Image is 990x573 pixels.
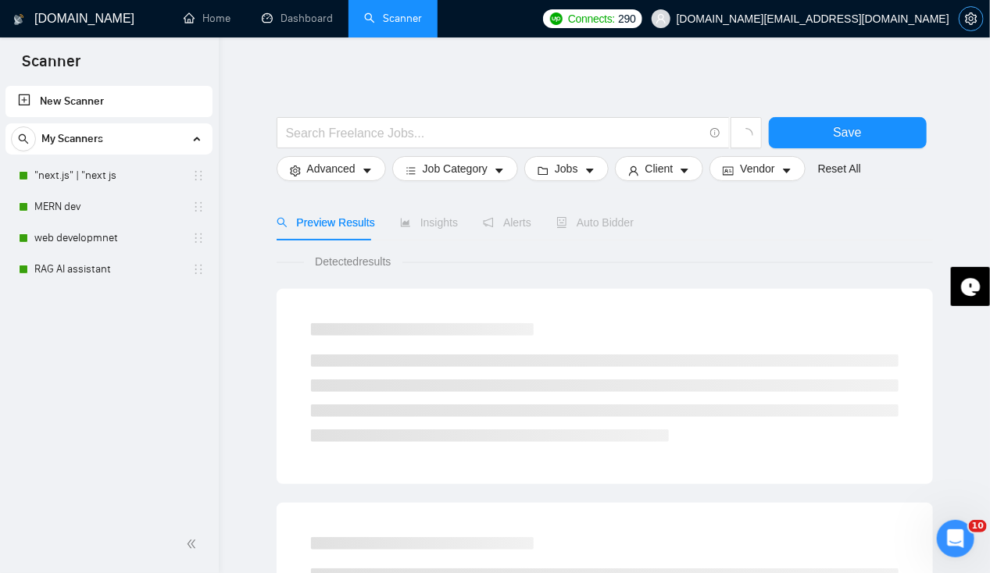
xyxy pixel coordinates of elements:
[362,165,373,176] span: caret-down
[568,10,615,27] span: Connects:
[9,50,93,83] span: Scanner
[277,217,288,228] span: search
[262,12,333,25] a: dashboardDashboard
[555,160,578,177] span: Jobs
[192,201,205,213] span: holder
[277,156,386,181] button: settingAdvancedcaret-down
[937,520,974,557] iframe: Intercom live chat
[18,86,200,117] a: New Scanner
[483,217,494,228] span: notification
[769,117,927,148] button: Save
[618,10,635,27] span: 290
[709,156,805,181] button: idcardVendorcaret-down
[969,520,987,532] span: 10
[392,156,518,181] button: barsJob Categorycaret-down
[740,160,774,177] span: Vendor
[290,165,301,176] span: setting
[192,263,205,276] span: holder
[959,6,984,31] button: setting
[739,128,753,142] span: loading
[538,165,549,176] span: folder
[959,12,984,25] a: setting
[550,12,563,25] img: upwork-logo.png
[679,165,690,176] span: caret-down
[494,165,505,176] span: caret-down
[364,12,422,25] a: searchScanner
[5,123,213,285] li: My Scanners
[818,160,861,177] a: Reset All
[584,165,595,176] span: caret-down
[11,126,36,151] button: search
[556,216,634,229] span: Auto Bidder
[628,165,639,176] span: user
[833,123,861,142] span: Save
[277,216,375,229] span: Preview Results
[304,253,402,270] span: Detected results
[286,123,703,143] input: Search Freelance Jobs...
[556,217,567,228] span: robot
[12,133,35,144] span: search
[34,160,183,191] a: "next.js" | "next js
[400,216,458,229] span: Insights
[710,128,720,138] span: info-circle
[186,536,202,552] span: double-left
[781,165,792,176] span: caret-down
[483,216,531,229] span: Alerts
[645,160,674,177] span: Client
[406,165,416,176] span: bars
[184,12,231,25] a: homeHome
[192,232,205,244] span: holder
[615,156,704,181] button: userClientcaret-down
[400,217,411,228] span: area-chart
[34,254,183,285] a: RAG AI assistant
[960,12,983,25] span: setting
[5,86,213,117] li: New Scanner
[34,222,183,254] a: web developmnet
[656,13,667,24] span: user
[192,169,205,182] span: holder
[307,160,356,177] span: Advanced
[13,7,24,32] img: logo
[423,160,488,177] span: Job Category
[41,123,103,155] span: My Scanners
[34,191,183,222] a: MERN dev
[524,156,609,181] button: folderJobscaret-down
[723,165,734,176] span: idcard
